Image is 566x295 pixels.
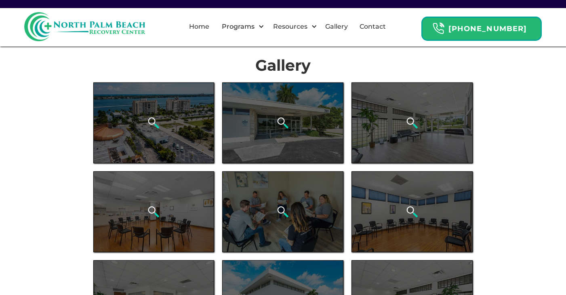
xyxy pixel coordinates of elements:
a: open lightbox [93,82,215,163]
a: open lightbox [93,171,215,252]
div: Resources [271,22,309,32]
a: open lightbox [222,82,343,163]
a: Home [184,14,214,40]
a: Gallery [320,14,353,40]
a: open lightbox [351,82,473,163]
a: open lightbox [351,171,473,252]
div: Resources [266,14,319,40]
img: Header Calendar Icons [432,22,444,35]
a: Contact [355,14,391,40]
a: Header Calendar Icons[PHONE_NUMBER] [421,13,542,41]
div: Programs [220,22,257,32]
div: Programs [215,14,266,40]
h1: Gallery [93,57,473,74]
a: open lightbox [222,171,343,252]
strong: [PHONE_NUMBER] [448,24,527,33]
